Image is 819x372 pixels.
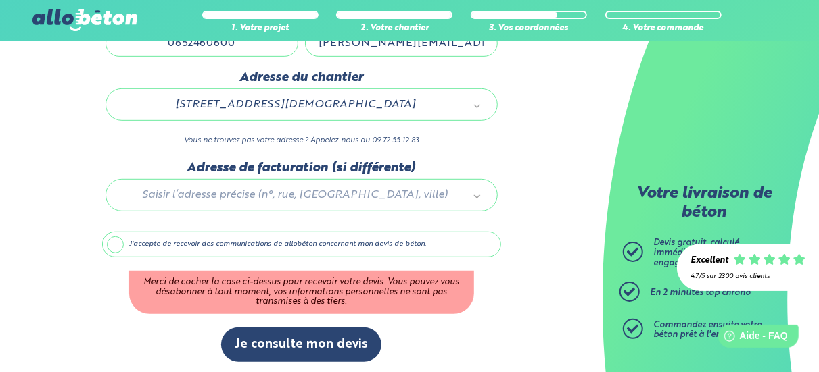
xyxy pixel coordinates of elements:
span: Commandez ensuite votre béton prêt à l'emploi [653,321,762,340]
span: En 2 minutes top chrono [650,288,751,297]
img: allobéton [32,9,137,31]
p: Votre livraison de béton [626,185,782,222]
span: [STREET_ADDRESS][DEMOGRAPHIC_DATA] [125,96,466,113]
label: J'accepte de recevoir des communications de allobéton concernant mon devis de béton. [102,232,501,257]
input: ex : 0642930817 [106,30,298,57]
div: Merci de cocher la case ci-dessus pour recevoir votre devis. Vous pouvez vous désabonner à tout m... [129,271,474,314]
div: 1. Votre projet [202,24,319,34]
div: Excellent [691,256,728,266]
div: 4.7/5 sur 2300 avis clients [691,273,805,280]
button: Je consulte mon devis [221,327,381,362]
span: Devis gratuit, calculé immédiatement et sans engagement [653,238,751,267]
input: ex : contact@allobeton.fr [305,30,498,57]
div: 4. Votre commande [605,24,722,34]
a: [STREET_ADDRESS][DEMOGRAPHIC_DATA] [120,96,484,113]
iframe: Help widget launcher [699,319,804,357]
p: Vous ne trouvez pas votre adresse ? Appelez-nous au 09 72 55 12 83 [106,134,498,147]
div: 2. Votre chantier [336,24,452,34]
label: Adresse du chantier [106,70,498,85]
div: 3. Vos coordonnées [471,24,587,34]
